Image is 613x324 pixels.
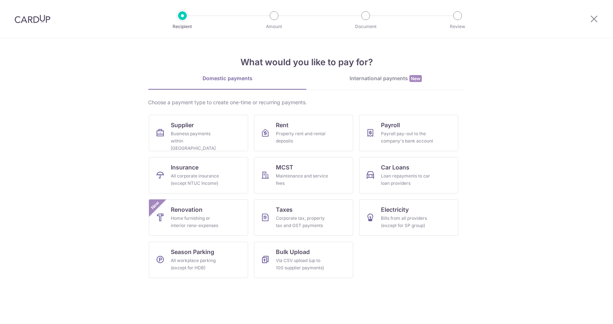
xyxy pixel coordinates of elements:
div: Loan repayments to car loan providers [381,172,433,187]
span: New [149,199,161,211]
span: Season Parking [171,247,214,256]
span: Bulk Upload [276,247,310,256]
div: Payroll pay-out to the company's bank account [381,130,433,145]
div: Via CSV upload (up to 100 supplier payments) [276,257,328,272]
a: Car LoansLoan repayments to car loan providers [359,157,458,194]
p: Recipient [155,23,209,30]
div: Bills from all providers (except for SP group) [381,215,433,229]
a: InsuranceAll corporate insurance (except NTUC Income) [149,157,248,194]
span: Supplier [171,121,194,129]
span: New [409,75,422,82]
div: Business payments within [GEOGRAPHIC_DATA] [171,130,223,152]
p: Amount [247,23,301,30]
a: ElectricityBills from all providers (except for SP group) [359,199,458,236]
span: Renovation [171,205,203,214]
span: MCST [276,163,293,172]
p: Review [431,23,485,30]
span: Electricity [381,205,409,214]
div: All workplace parking (except for HDB) [171,257,223,272]
a: MCSTMaintenance and service fees [254,157,353,194]
a: Season ParkingAll workplace parking (except for HDB) [149,242,248,278]
span: Payroll [381,121,400,129]
span: Rent [276,121,289,129]
div: Domestic payments [148,75,306,82]
a: SupplierBusiness payments within [GEOGRAPHIC_DATA] [149,115,248,151]
div: All corporate insurance (except NTUC Income) [171,172,223,187]
a: Bulk UploadVia CSV upload (up to 100 supplier payments) [254,242,353,278]
div: Property rent and rental deposits [276,130,328,145]
div: Choose a payment type to create one-time or recurring payments. [148,99,465,106]
a: PayrollPayroll pay-out to the company's bank account [359,115,458,151]
p: Document [339,23,393,30]
a: RenovationHome furnishing or interior reno-expensesNew [149,199,248,236]
a: RentProperty rent and rental deposits [254,115,353,151]
span: Car Loans [381,163,409,172]
div: Maintenance and service fees [276,172,328,187]
div: International payments [306,75,465,82]
img: CardUp [15,15,50,23]
div: Corporate tax, property tax and GST payments [276,215,328,229]
span: Insurance [171,163,198,172]
span: Taxes [276,205,293,214]
div: Home furnishing or interior reno-expenses [171,215,223,229]
h4: What would you like to pay for? [148,56,465,69]
iframe: Opens a widget where you can find more information [566,302,606,320]
a: TaxesCorporate tax, property tax and GST payments [254,199,353,236]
